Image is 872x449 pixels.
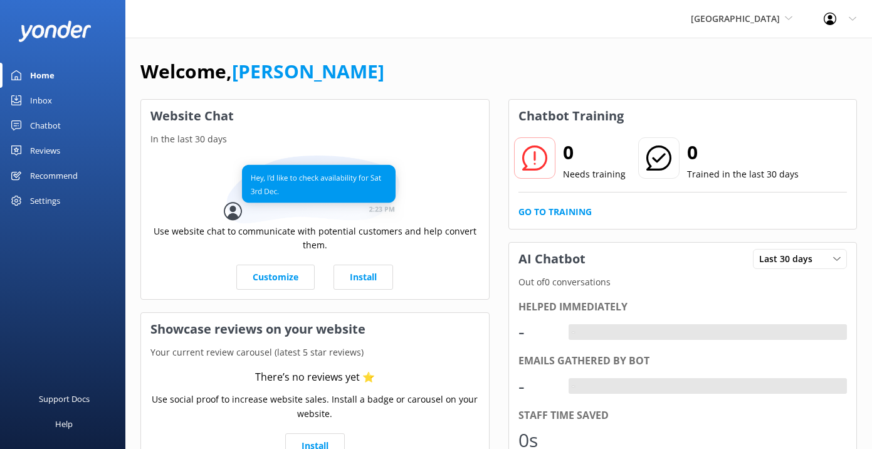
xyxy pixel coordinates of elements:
[518,317,556,347] div: -
[30,88,52,113] div: Inbox
[224,156,406,224] img: conversation...
[509,243,595,275] h3: AI Chatbot
[569,324,578,341] div: -
[518,371,556,401] div: -
[55,411,73,436] div: Help
[236,265,315,290] a: Customize
[30,188,60,213] div: Settings
[563,137,626,167] h2: 0
[687,167,799,181] p: Trained in the last 30 days
[141,132,489,146] p: In the last 30 days
[141,100,489,132] h3: Website Chat
[518,353,848,369] div: Emails gathered by bot
[30,163,78,188] div: Recommend
[509,100,633,132] h3: Chatbot Training
[140,56,384,87] h1: Welcome,
[518,408,848,424] div: Staff time saved
[141,346,489,359] p: Your current review carousel (latest 5 star reviews)
[518,299,848,315] div: Helped immediately
[150,224,480,253] p: Use website chat to communicate with potential customers and help convert them.
[691,13,780,24] span: [GEOGRAPHIC_DATA]
[687,137,799,167] h2: 0
[509,275,857,289] p: Out of 0 conversations
[30,138,60,163] div: Reviews
[30,113,61,138] div: Chatbot
[569,378,578,394] div: -
[759,252,820,266] span: Last 30 days
[518,205,592,219] a: Go to Training
[30,63,55,88] div: Home
[150,393,480,421] p: Use social proof to increase website sales. Install a badge or carousel on your website.
[232,58,384,84] a: [PERSON_NAME]
[141,313,489,346] h3: Showcase reviews on your website
[334,265,393,290] a: Install
[39,386,90,411] div: Support Docs
[19,21,91,41] img: yonder-white-logo.png
[563,167,626,181] p: Needs training
[255,369,375,386] div: There’s no reviews yet ⭐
